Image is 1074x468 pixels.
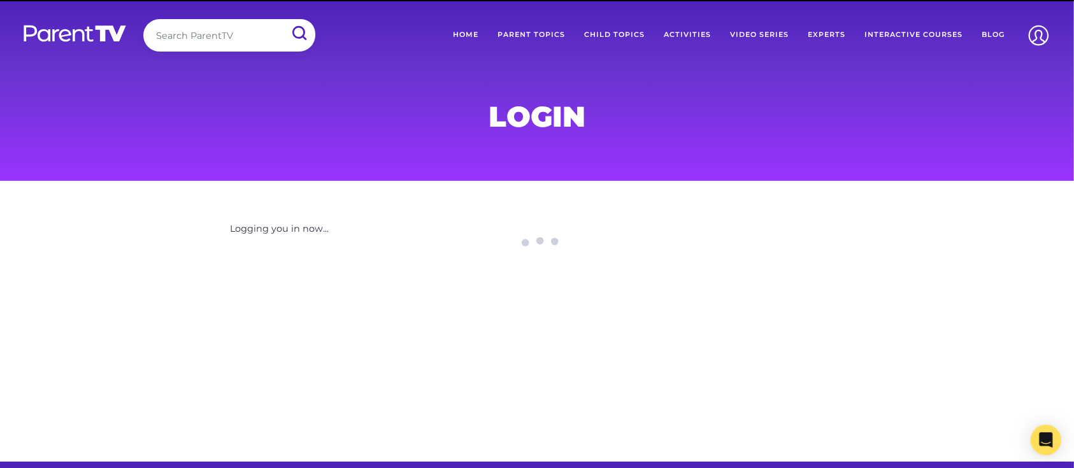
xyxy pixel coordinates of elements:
[972,19,1014,51] a: Blog
[798,19,855,51] a: Experts
[855,19,972,51] a: Interactive Courses
[488,19,575,51] a: Parent Topics
[575,19,654,51] a: Child Topics
[230,104,844,129] h1: Login
[22,24,127,43] img: parenttv-logo-white.4c85aaf.svg
[282,19,315,48] input: Submit
[1031,425,1061,455] div: Open Intercom Messenger
[443,19,488,51] a: Home
[654,19,720,51] a: Activities
[143,19,315,52] input: Search ParentTV
[720,19,798,51] a: Video Series
[1022,19,1055,52] img: Account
